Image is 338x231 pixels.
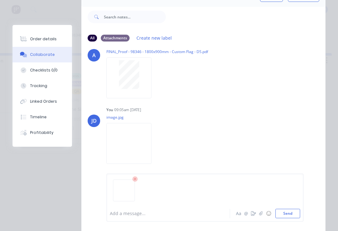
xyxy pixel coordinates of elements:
[106,115,158,120] p: image.jpg
[106,107,113,113] div: You
[30,36,57,42] div: Order details
[30,52,55,57] div: Collaborate
[13,109,72,125] button: Timeline
[30,114,47,120] div: Timeline
[275,209,300,218] button: Send
[106,49,208,54] p: FINAL_Proof - 98346 - 1800x900mm - Custom Flag - DS.pdf
[101,35,130,42] div: Attachments
[92,52,96,59] div: A
[30,130,54,135] div: Profitability
[13,94,72,109] button: Linked Orders
[91,117,97,125] div: JD
[114,107,141,113] div: 09:05am [DATE]
[13,78,72,94] button: Tracking
[13,62,72,78] button: Checklists 0/0
[30,83,47,89] div: Tracking
[13,125,72,140] button: Profitability
[133,34,175,42] button: Create new label
[242,210,250,217] button: @
[13,31,72,47] button: Order details
[30,67,58,73] div: Checklists 0/0
[88,35,97,42] div: All
[13,47,72,62] button: Collaborate
[30,99,57,104] div: Linked Orders
[235,210,242,217] button: Aa
[104,11,166,23] input: Search notes...
[265,210,272,217] button: ☺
